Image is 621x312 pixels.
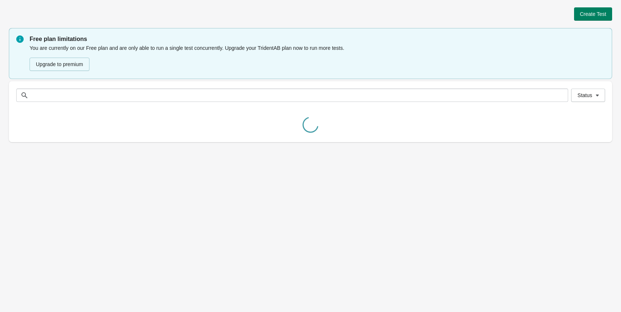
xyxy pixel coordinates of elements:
[571,89,605,102] button: Status
[580,11,606,17] span: Create Test
[30,35,605,44] p: Free plan limitations
[30,58,89,71] button: Upgrade to premium
[30,44,605,72] div: You are currently on our Free plan and are only able to run a single test concurrently. Upgrade y...
[577,92,592,98] span: Status
[574,7,612,21] button: Create Test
